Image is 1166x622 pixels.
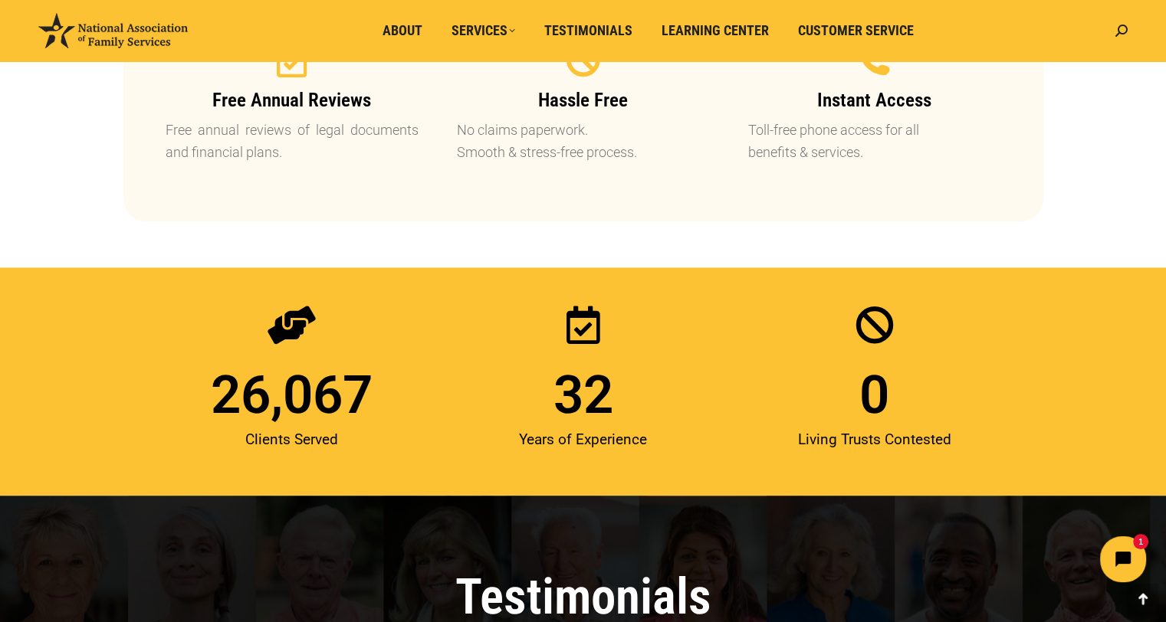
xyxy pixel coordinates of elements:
[895,523,1159,595] iframe: Tidio Chat
[154,421,430,458] div: Clients Served
[146,572,1020,622] h4: Testimonials
[452,22,515,39] span: Services
[166,119,419,164] p: Free annual reviews of legal documents and financial plans.
[534,16,643,45] a: Testimonials
[737,421,1013,458] div: Living Trusts Contested
[372,16,433,45] a: About
[859,368,889,421] span: 0
[456,119,709,164] p: No claims paperwork. Smooth & stress-free process.
[798,22,914,39] span: Customer Service
[651,16,780,45] a: Learning Center
[38,13,188,48] img: National Association of Family Services
[662,22,769,39] span: Learning Center
[211,368,373,421] span: 26,067
[538,89,628,111] span: Hassle Free
[747,119,1000,164] p: Toll-free phone access for all benefits & services.
[445,421,721,458] div: Years of Experience
[544,22,632,39] span: Testimonials
[212,89,371,111] span: Free Annual Reviews
[383,22,422,39] span: About
[817,89,931,111] span: Instant Access
[553,368,613,421] span: 32
[787,16,925,45] a: Customer Service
